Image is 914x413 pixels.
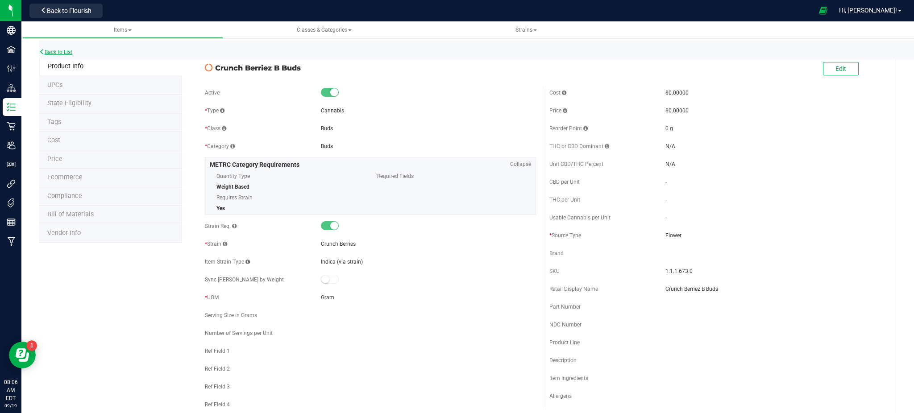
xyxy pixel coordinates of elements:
inline-svg: Reports [7,218,16,227]
span: Flower [665,231,881,240]
span: - [665,197,667,203]
inline-svg: Manufacturing [7,237,16,246]
span: Active [205,90,220,96]
span: Edit [835,65,846,72]
inline-svg: Distribution [7,83,16,92]
inline-svg: Inventory [7,103,16,112]
span: Crunch Berriez B Buds [665,285,881,293]
span: 1.1.1.673.0 [665,267,881,275]
span: Strains [515,27,537,33]
span: Cannabis [321,107,344,114]
span: Tag [47,81,62,89]
span: N/A [665,143,675,149]
span: Ecommerce [47,173,83,181]
span: Price [47,155,62,163]
a: Back to List [39,49,72,55]
span: Buds [321,143,333,149]
span: Quantity Type [216,169,364,183]
span: Buds [321,125,333,132]
span: - [665,215,667,221]
span: Classes & Categories [297,27,352,33]
inline-svg: Integrations [7,179,16,188]
inline-svg: Company [7,26,16,35]
span: Brand [549,250,564,256]
inline-svg: Tags [7,198,16,207]
span: Ref Field 3 [205,384,230,390]
iframe: Resource center unread badge [26,340,37,351]
span: Cost [47,136,60,144]
span: Items [114,27,132,33]
span: Pending Sync [205,63,213,72]
span: Crunch Berries [321,241,356,247]
span: CBD per Unit [549,179,580,185]
span: Ref Field 4 [205,401,230,408]
button: Edit [823,62,859,75]
span: Cost [549,90,566,96]
span: Retail Display Name [549,286,598,292]
span: Open Ecommerce Menu [813,2,833,19]
span: Unit CBD/THC Percent [549,161,603,167]
span: Collapse [510,160,531,168]
span: THC or CBD Dominant [549,143,609,149]
span: Yes [216,205,225,211]
inline-svg: Facilities [7,45,16,54]
span: Product Info [48,62,83,70]
span: Item Strain Type [205,259,250,265]
span: Number of Servings per Unit [205,330,273,336]
span: Type [205,107,224,114]
span: Crunch Berriez B Buds [215,62,536,73]
span: Allergens [549,393,572,399]
iframe: Resource center [9,342,36,368]
span: THC per Unit [549,197,580,203]
span: Tag [47,118,61,126]
span: - [665,179,667,185]
span: Ref Field 2 [205,366,230,372]
span: Strain Req. [205,223,237,229]
inline-svg: Configuration [7,64,16,73]
button: Back to Flourish [29,4,103,18]
span: Class [205,125,226,132]
span: Category [205,143,235,149]
span: Required Fields [377,169,524,183]
inline-svg: Users [7,141,16,150]
span: Price [549,107,567,114]
span: Usable Cannabis per Unit [549,215,611,221]
span: Strain [205,241,227,247]
span: Source Type [549,232,581,239]
span: 0 g [665,125,673,132]
span: Serving Size in Grams [205,312,257,318]
span: Product Line [549,339,580,346]
span: Sync [PERSON_NAME] by Weight [205,277,284,283]
span: Weight Based [216,184,249,190]
span: Ref Field 1 [205,348,230,354]
span: NDC Number [549,322,582,328]
span: Compliance [47,192,82,200]
span: Part Number [549,304,581,310]
span: UOM [205,294,219,301]
span: $0.00000 [665,107,689,114]
span: Indica (via strain) [321,259,363,265]
span: $0.00000 [665,90,689,96]
span: N/A [665,161,675,167]
span: Reorder Point [549,125,588,132]
inline-svg: User Roles [7,160,16,169]
span: Item Ingredients [549,375,588,381]
span: Tag [47,99,91,107]
span: Description [549,357,577,363]
span: Vendor Info [47,229,81,237]
span: Gram [321,294,334,301]
span: Back to Flourish [47,7,91,14]
span: METRC Category Requirements [210,161,299,168]
span: Requires Strain [216,191,364,204]
p: 08:06 AM EDT [4,378,17,402]
span: Bill of Materials [47,211,94,218]
span: SKU [549,268,560,274]
p: 09/19 [4,402,17,409]
inline-svg: Retail [7,122,16,131]
span: Hi, [PERSON_NAME]! [839,7,897,14]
